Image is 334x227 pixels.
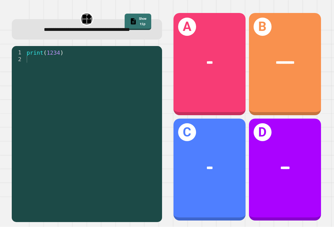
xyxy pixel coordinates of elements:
[254,123,272,141] h1: D
[178,123,196,141] h1: C
[12,56,25,63] div: 2
[254,18,272,36] h1: B
[12,49,25,56] div: 1
[125,14,151,30] a: Show tip
[178,18,196,36] h1: A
